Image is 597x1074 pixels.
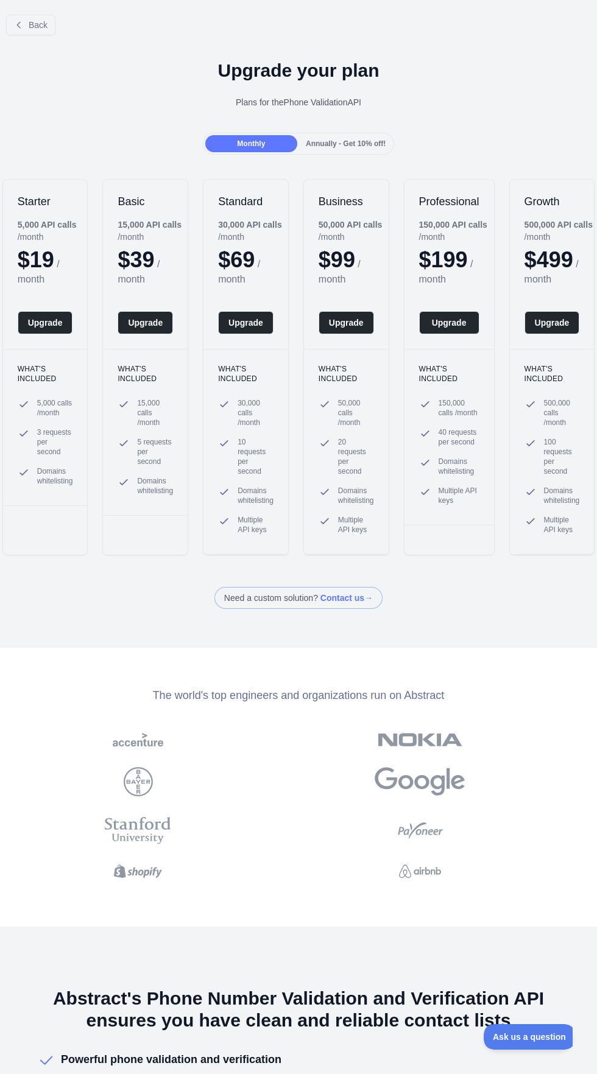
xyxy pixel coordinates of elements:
[137,476,173,496] span: Domains whitelisting
[338,437,374,476] span: 20 requests per second
[544,437,580,476] span: 100 requests per second
[37,466,73,486] span: Domains whitelisting
[439,486,479,505] span: Multiple API keys
[439,457,479,476] span: Domains whitelisting
[484,1024,573,1050] iframe: Toggle Customer Support
[338,486,374,505] span: Domains whitelisting
[544,486,580,505] span: Domains whitelisting
[137,437,173,466] span: 5 requests per second
[238,486,274,505] span: Domains whitelisting
[238,437,274,476] span: 10 requests per second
